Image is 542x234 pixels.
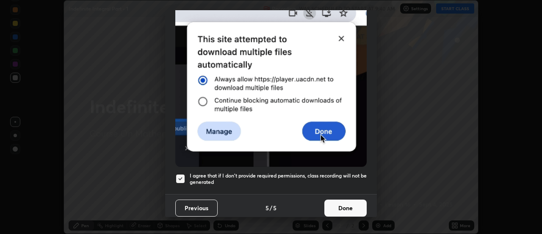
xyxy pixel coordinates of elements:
h4: 5 [265,203,269,212]
button: Done [324,200,367,217]
h4: 5 [273,203,277,212]
h5: I agree that if I don't provide required permissions, class recording will not be generated [190,172,367,186]
h4: / [270,203,272,212]
button: Previous [175,200,218,217]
